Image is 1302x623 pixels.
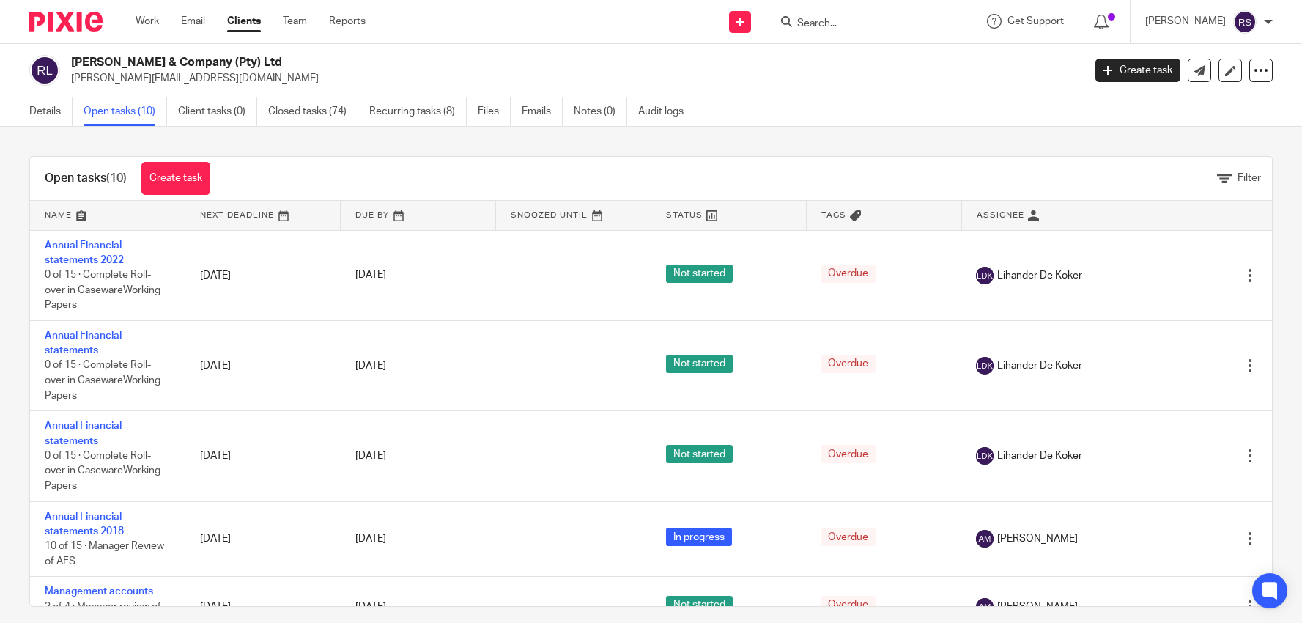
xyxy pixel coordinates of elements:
[976,267,994,284] img: svg%3E
[185,411,341,501] td: [DATE]
[976,357,994,375] img: svg%3E
[997,600,1078,614] span: [PERSON_NAME]
[666,528,732,546] span: In progress
[283,14,307,29] a: Team
[574,97,627,126] a: Notes (0)
[355,602,386,612] span: [DATE]
[185,320,341,410] td: [DATE]
[821,596,876,614] span: Overdue
[45,240,124,265] a: Annual Financial statements 2022
[666,596,733,614] span: Not started
[45,361,160,401] span: 0 of 15 · Complete Roll-over in CasewareWorking Papers
[45,270,160,310] span: 0 of 15 · Complete Roll-over in CasewareWorking Papers
[511,211,588,219] span: Snoozed Until
[45,421,122,446] a: Annual Financial statements
[997,268,1082,283] span: Lihander De Koker
[29,55,60,86] img: svg%3E
[45,512,124,537] a: Annual Financial statements 2018
[185,230,341,320] td: [DATE]
[976,447,994,465] img: svg%3E
[1145,14,1226,29] p: [PERSON_NAME]
[666,211,703,219] span: Status
[178,97,257,126] a: Client tasks (0)
[106,172,127,184] span: (10)
[976,530,994,548] img: svg%3E
[997,531,1078,546] span: [PERSON_NAME]
[522,97,563,126] a: Emails
[71,71,1073,86] p: [PERSON_NAME][EMAIL_ADDRESS][DOMAIN_NAME]
[355,534,386,544] span: [DATE]
[997,358,1082,373] span: Lihander De Koker
[45,171,127,186] h1: Open tasks
[821,528,876,546] span: Overdue
[666,355,733,373] span: Not started
[1007,16,1064,26] span: Get Support
[355,361,386,371] span: [DATE]
[666,445,733,463] span: Not started
[976,598,994,616] img: svg%3E
[45,541,164,567] span: 10 of 15 · Manager Review of AFS
[997,449,1082,463] span: Lihander De Koker
[1095,59,1180,82] a: Create task
[45,586,153,597] a: Management accounts
[821,265,876,283] span: Overdue
[355,270,386,281] span: [DATE]
[821,211,846,219] span: Tags
[84,97,167,126] a: Open tasks (10)
[268,97,358,126] a: Closed tasks (74)
[136,14,159,29] a: Work
[821,445,876,463] span: Overdue
[29,97,73,126] a: Details
[45,331,122,355] a: Annual Financial statements
[478,97,511,126] a: Files
[796,18,928,31] input: Search
[1238,173,1261,183] span: Filter
[821,355,876,373] span: Overdue
[45,451,160,491] span: 0 of 15 · Complete Roll-over in CasewareWorking Papers
[369,97,467,126] a: Recurring tasks (8)
[181,14,205,29] a: Email
[227,14,261,29] a: Clients
[29,12,103,32] img: Pixie
[1233,10,1257,34] img: svg%3E
[141,162,210,195] a: Create task
[355,451,386,461] span: [DATE]
[329,14,366,29] a: Reports
[638,97,695,126] a: Audit logs
[185,501,341,577] td: [DATE]
[71,55,873,70] h2: [PERSON_NAME] & Company (Pty) Ltd
[666,265,733,283] span: Not started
